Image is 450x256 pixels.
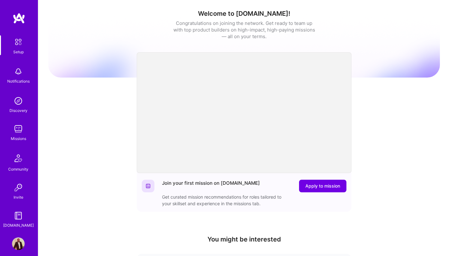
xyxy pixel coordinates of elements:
div: Missions [11,135,26,142]
div: Get curated mission recommendations for roles tailored to your skillset and experience in the mis... [162,194,288,207]
div: Notifications [7,78,30,84]
a: User Avatar [10,237,26,250]
h1: Welcome to [DOMAIN_NAME]! [48,10,440,17]
img: guide book [12,209,25,222]
div: Join your first mission on [DOMAIN_NAME] [162,180,260,192]
img: logo [13,13,25,24]
div: Invite [14,194,23,201]
img: bell [12,65,25,78]
div: Setup [13,49,24,55]
button: Apply to mission [299,180,346,192]
img: Community [11,151,26,166]
h4: You might be interested [137,236,351,243]
img: teamwork [12,123,25,135]
div: Discovery [9,107,27,114]
div: [DOMAIN_NAME] [3,222,34,229]
span: Apply to mission [305,183,340,189]
div: Community [8,166,28,172]
iframe: video [137,52,351,173]
img: setup [12,35,25,49]
img: User Avatar [12,237,25,250]
div: Congratulations on joining the network. Get ready to team up with top product builders on high-im... [173,20,315,40]
img: Invite [12,181,25,194]
img: Website [146,183,151,189]
img: discovery [12,95,25,107]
